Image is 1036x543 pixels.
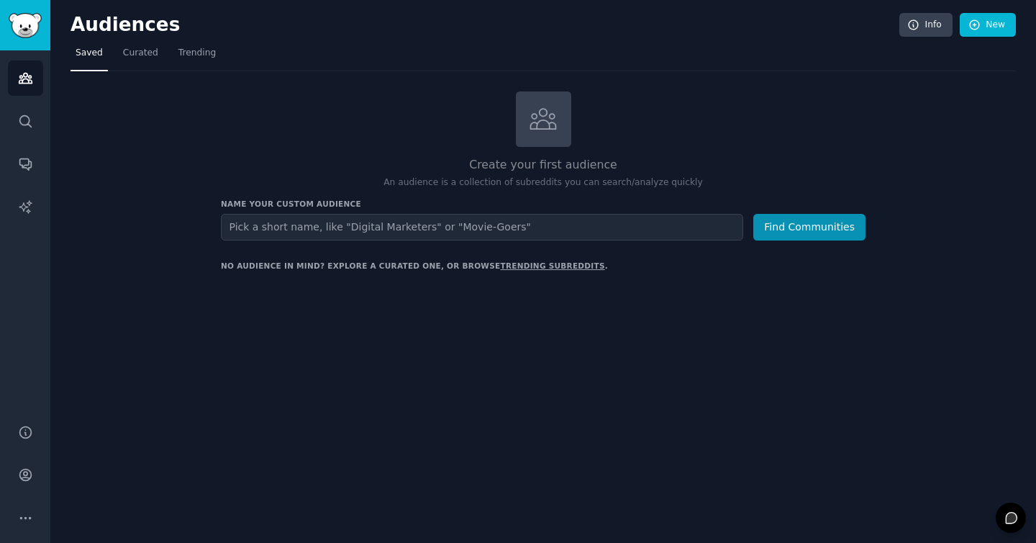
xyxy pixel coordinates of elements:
span: Saved [76,47,103,60]
h2: Audiences [71,14,899,37]
a: Saved [71,42,108,71]
img: GummySearch logo [9,13,42,38]
a: Curated [118,42,163,71]
div: No audience in mind? Explore a curated one, or browse . [221,261,608,271]
a: trending subreddits [500,261,604,270]
a: New [960,13,1016,37]
span: Trending [178,47,216,60]
input: Pick a short name, like "Digital Marketers" or "Movie-Goers" [221,214,743,241]
button: Find Communities [753,214,865,241]
span: Curated [123,47,158,60]
h2: Create your first audience [221,156,865,174]
h3: Name your custom audience [221,199,865,209]
p: An audience is a collection of subreddits you can search/analyze quickly [221,176,865,189]
a: Trending [173,42,221,71]
a: Info [899,13,953,37]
